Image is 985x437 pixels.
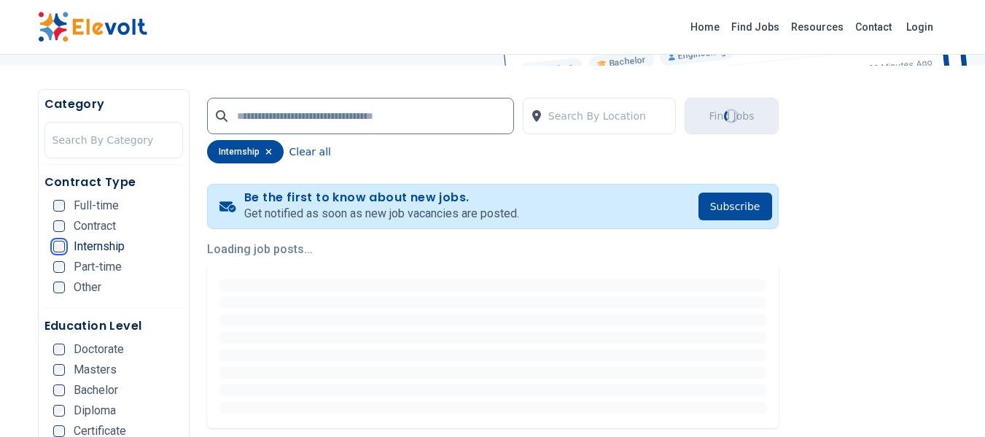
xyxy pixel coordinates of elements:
input: Part-time [53,261,65,273]
input: Contract [53,220,65,232]
input: Diploma [53,405,65,417]
div: Loading... [722,106,742,126]
span: Internship [74,241,125,252]
h5: Education Level [44,317,183,335]
p: Loading job posts... [207,241,779,258]
span: Part-time [74,261,122,273]
iframe: Chat Widget [912,367,985,437]
input: Doctorate [53,344,65,355]
input: Other [53,282,65,293]
input: Masters [53,364,65,376]
a: Contact [849,15,898,39]
span: Bachelor [74,384,118,396]
span: Full-time [74,200,119,212]
img: Elevolt [38,12,147,42]
button: Find JobsLoading... [685,98,778,134]
h5: Category [44,96,183,113]
span: Certificate [74,425,126,437]
h4: Be the first to know about new jobs. [244,190,519,205]
a: Login [898,12,942,42]
span: Other [74,282,101,293]
input: Full-time [53,200,65,212]
a: Home [685,15,725,39]
button: Clear all [289,140,331,163]
span: Contract [74,220,116,232]
input: Internship [53,241,65,252]
button: Subscribe [698,193,772,220]
a: Resources [785,15,849,39]
a: Find Jobs [725,15,785,39]
span: Masters [74,364,117,376]
p: Get notified as soon as new job vacancies are posted. [244,205,519,223]
span: Diploma [74,405,116,417]
span: Doctorate [74,344,124,355]
input: Bachelor [53,384,65,396]
div: internship [207,140,284,163]
input: Certificate [53,425,65,437]
h5: Contract Type [44,174,183,191]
